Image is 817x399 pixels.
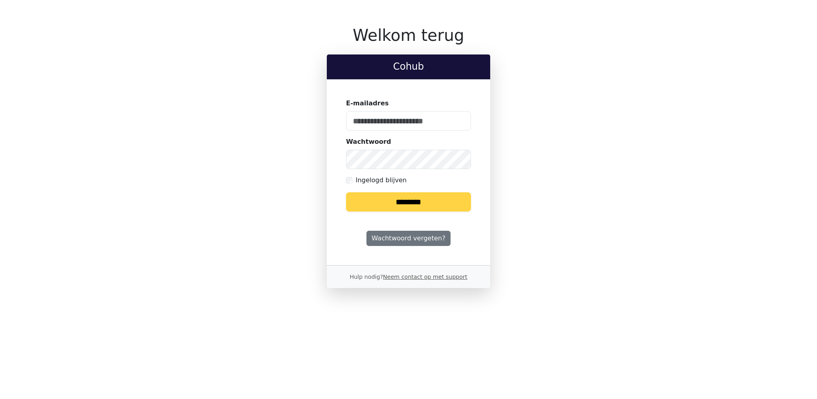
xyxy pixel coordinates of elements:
[346,137,391,147] label: Wachtwoord
[327,26,490,45] h1: Welkom terug
[350,274,467,280] small: Hulp nodig?
[366,231,451,246] a: Wachtwoord vergeten?
[333,61,484,73] h2: Cohub
[346,99,389,108] label: E-mailadres
[383,274,467,280] a: Neem contact op met support
[356,175,406,185] label: Ingelogd blijven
